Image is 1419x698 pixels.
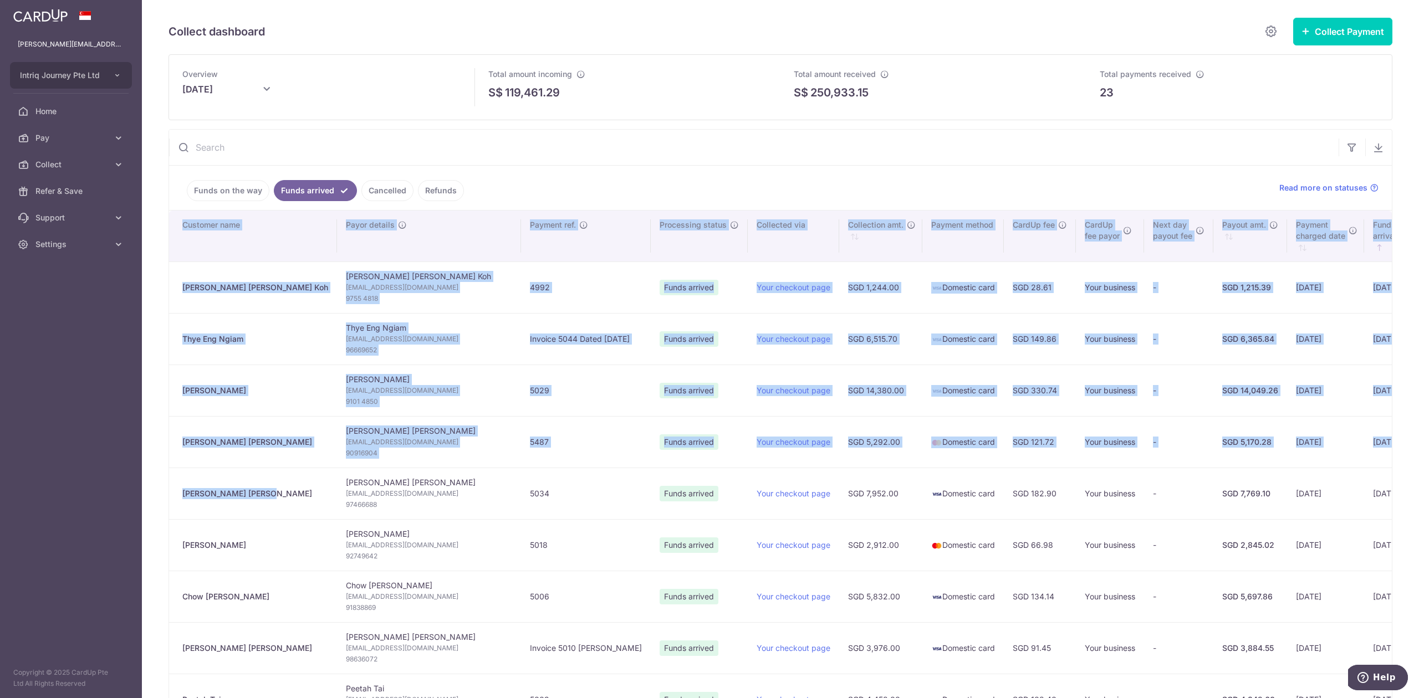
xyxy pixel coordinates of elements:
td: SGD 14,380.00 [839,365,922,416]
td: Your business [1076,313,1144,365]
td: SGD 2,912.00 [839,519,922,571]
div: SGD 14,049.26 [1222,385,1278,396]
a: Your checkout page [757,489,830,498]
td: - [1144,313,1213,365]
span: S$ [794,84,808,101]
span: Intriq Journey Pte Ltd [20,70,102,81]
img: CardUp [13,9,68,22]
td: Chow [PERSON_NAME] [337,571,521,622]
td: SGD 149.86 [1004,313,1076,365]
td: [DATE] [1287,571,1364,622]
td: Domestic card [922,622,1004,674]
p: 250,933.15 [810,84,869,101]
span: Next day payout fee [1153,219,1192,242]
a: Refunds [418,180,464,201]
td: 5018 [521,519,651,571]
span: [EMAIL_ADDRESS][DOMAIN_NAME] [346,643,512,654]
a: Your checkout page [757,283,830,292]
td: Thye Eng Ngiam [337,313,521,365]
td: Domestic card [922,571,1004,622]
a: Read more on statuses [1279,182,1379,193]
td: - [1144,365,1213,416]
td: Invoice 5010 [PERSON_NAME] [521,622,651,674]
a: Funds arrived [274,180,357,201]
span: 92749642 [346,551,512,562]
div: SGD 7,769.10 [1222,488,1278,499]
div: SGD 6,365.84 [1222,333,1278,345]
td: SGD 6,515.70 [839,313,922,365]
span: 98636072 [346,654,512,665]
td: SGD 7,952.00 [839,468,922,519]
th: Payment method [922,211,1004,261]
td: 5029 [521,365,651,416]
td: - [1144,416,1213,468]
span: Funds arrived [660,640,718,656]
th: Customer name [169,211,337,261]
td: [DATE] [1287,365,1364,416]
span: CardUp fee [1013,219,1055,230]
div: SGD 5,697.86 [1222,591,1278,602]
td: [DATE] [1287,261,1364,313]
div: SGD 1,215.39 [1222,282,1278,293]
td: Your business [1076,261,1144,313]
a: Your checkout page [757,437,830,446]
span: Total amount received [794,69,876,79]
td: SGD 3,976.00 [839,622,922,674]
span: S$ [488,84,503,101]
span: Overview [182,69,218,79]
td: [DATE] [1287,468,1364,519]
img: visa-sm-192604c4577d2d35970c8ed26b86981c2741ebd56154ab54ad91a526f0f24972.png [931,334,942,345]
td: [PERSON_NAME] [PERSON_NAME] [337,622,521,674]
div: SGD 2,845.02 [1222,540,1278,551]
td: 4992 [521,261,651,313]
div: [PERSON_NAME] [PERSON_NAME] Koh [182,282,328,293]
div: Chow [PERSON_NAME] [182,591,328,602]
td: SGD 121.72 [1004,416,1076,468]
td: SGD 134.14 [1004,571,1076,622]
th: Payor details [337,211,521,261]
span: Funds arrival date [1373,219,1415,242]
span: Funds arrived [660,280,718,295]
td: SGD 66.98 [1004,519,1076,571]
button: Collect Payment [1293,18,1392,45]
td: Domestic card [922,519,1004,571]
div: [PERSON_NAME] [182,540,328,551]
td: Your business [1076,468,1144,519]
td: Your business [1076,365,1144,416]
span: Settings [35,239,109,250]
span: Refer & Save [35,186,109,197]
td: [PERSON_NAME] [337,519,521,571]
a: Funds on the way [187,180,269,201]
p: [PERSON_NAME][EMAIL_ADDRESS][DOMAIN_NAME] [18,39,124,50]
td: - [1144,261,1213,313]
td: [PERSON_NAME] [PERSON_NAME] Koh [337,261,521,313]
a: Cancelled [361,180,414,201]
td: Domestic card [922,416,1004,468]
th: Collected via [748,211,839,261]
input: Search [169,130,1339,165]
th: Processing status [651,211,748,261]
img: visa-sm-192604c4577d2d35970c8ed26b86981c2741ebd56154ab54ad91a526f0f24972.png [931,386,942,397]
button: Intriq Journey Pte Ltd [10,62,132,89]
th: Payment ref. [521,211,651,261]
div: [PERSON_NAME] [PERSON_NAME] [182,488,328,499]
td: Your business [1076,416,1144,468]
iframe: Opens a widget where you can find more information [1348,665,1408,692]
td: Domestic card [922,468,1004,519]
span: Payment charged date [1296,219,1345,242]
td: 5006 [521,571,651,622]
td: SGD 1,244.00 [839,261,922,313]
td: [PERSON_NAME] [PERSON_NAME] [337,468,521,519]
img: visa-sm-192604c4577d2d35970c8ed26b86981c2741ebd56154ab54ad91a526f0f24972.png [931,489,942,500]
img: mastercard-sm-87a3fd1e0bddd137fecb07648320f44c262e2538e7db6024463105ddbc961eb2.png [931,437,942,448]
span: Payout amt. [1222,219,1266,230]
span: 91838869 [346,602,512,613]
th: Collection amt. : activate to sort column ascending [839,211,922,261]
th: CardUp fee [1004,211,1076,261]
a: Your checkout page [757,334,830,343]
span: 9755 4818 [346,293,512,304]
span: Total payments received [1100,69,1191,79]
p: 23 [1100,84,1114,101]
td: Your business [1076,622,1144,674]
span: Payor details [346,219,395,230]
